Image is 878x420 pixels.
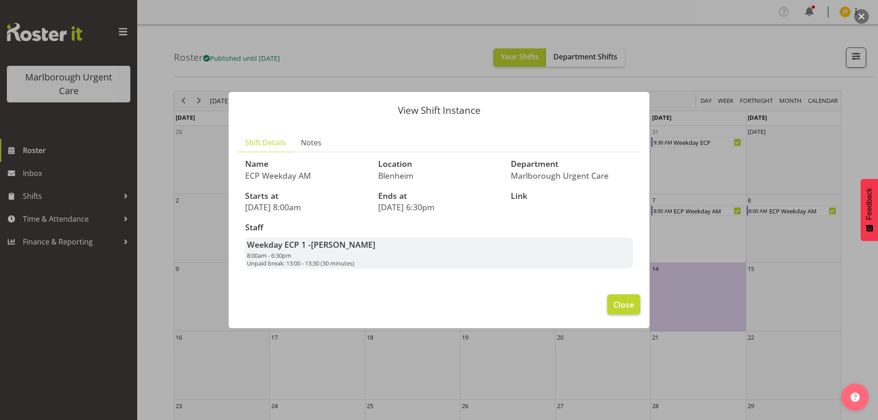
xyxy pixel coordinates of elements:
[247,251,291,260] span: 8:00am - 6:30pm
[865,188,873,220] span: Feedback
[851,393,860,402] img: help-xxl-2.png
[613,298,634,310] span: Close
[311,239,375,250] span: [PERSON_NAME]
[378,191,500,201] h3: Ends at
[245,202,367,212] p: [DATE] 8:00am
[301,137,321,148] span: Notes
[511,170,633,181] p: Marlborough Urgent Care
[607,294,640,314] button: Close
[378,170,500,181] p: Blenheim
[245,159,367,169] h3: Name
[245,170,367,181] p: ECP Weekday AM
[247,239,375,250] strong: Weekday ECP 1 -
[245,137,286,148] span: Shift Details
[511,159,633,169] h3: Department
[511,191,633,201] h3: Link
[861,179,878,241] button: Feedback - Show survey
[245,191,367,201] h3: Starts at
[238,106,640,115] p: View Shift Instance
[245,223,633,232] h3: Staff
[378,159,500,169] h3: Location
[247,260,631,267] p: Unpaid break: 13:00 - 13:30 (30 minutes)
[378,202,500,212] p: [DATE] 6:30pm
